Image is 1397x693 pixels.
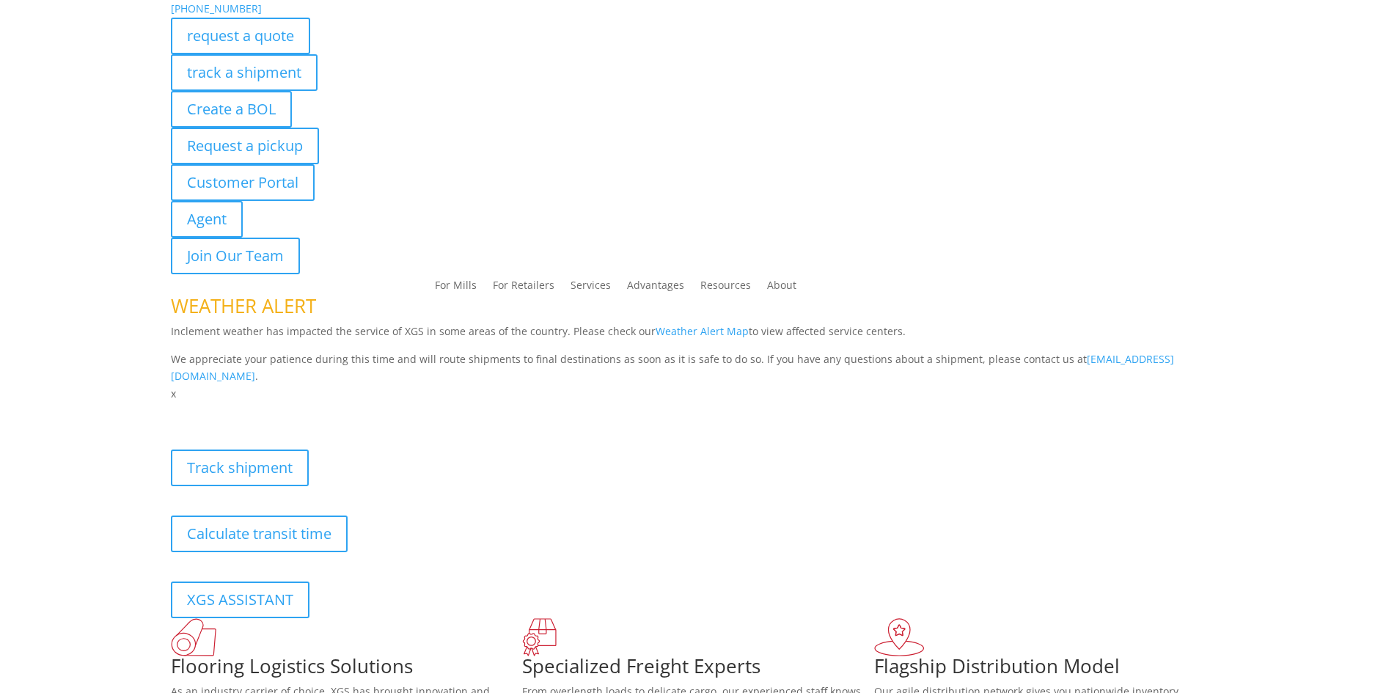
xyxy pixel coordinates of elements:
p: x [171,385,1227,403]
h1: Flooring Logistics Solutions [171,656,523,683]
img: xgs-icon-total-supply-chain-intelligence-red [171,618,216,656]
a: Services [571,280,611,296]
a: Request a pickup [171,128,319,164]
a: Join Our Team [171,238,300,274]
a: Customer Portal [171,164,315,201]
a: Create a BOL [171,91,292,128]
h1: Flagship Distribution Model [874,656,1226,683]
span: WEATHER ALERT [171,293,316,319]
img: xgs-icon-flagship-distribution-model-red [874,618,925,656]
a: For Mills [435,280,477,296]
p: We appreciate your patience during this time and will route shipments to final destinations as so... [171,351,1227,386]
a: Resources [700,280,751,296]
a: Weather Alert Map [656,324,749,338]
img: xgs-icon-focused-on-flooring-red [522,618,557,656]
h1: Specialized Freight Experts [522,656,874,683]
a: Advantages [627,280,684,296]
a: XGS ASSISTANT [171,582,309,618]
a: track a shipment [171,54,318,91]
a: Calculate transit time [171,516,348,552]
a: [PHONE_NUMBER] [171,1,262,15]
p: Inclement weather has impacted the service of XGS in some areas of the country. Please check our ... [171,323,1227,351]
a: Track shipment [171,450,309,486]
a: Agent [171,201,243,238]
a: request a quote [171,18,310,54]
a: About [767,280,796,296]
b: Visibility, transparency, and control for your entire supply chain. [171,405,498,419]
a: For Retailers [493,280,554,296]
